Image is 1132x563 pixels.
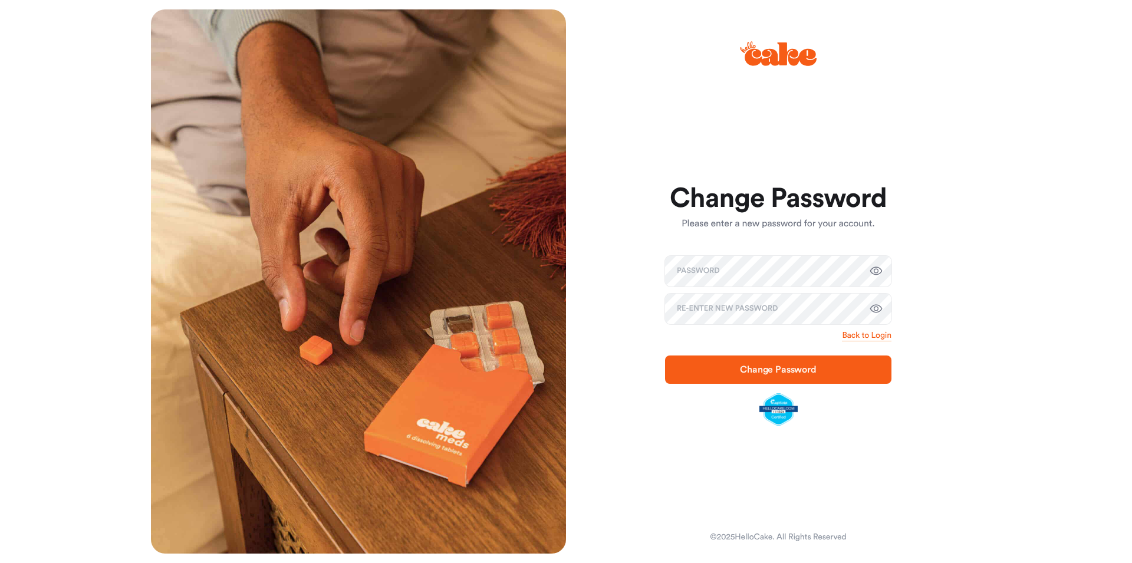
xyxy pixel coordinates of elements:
button: Change Password [665,355,891,384]
a: Back to Login [842,330,891,341]
img: legit-script-certified.png [759,393,798,426]
h1: Change Password [665,185,891,213]
div: © 2025 HelloCake. All Rights Reserved [710,531,846,543]
span: Change Password [740,365,817,374]
p: Please enter a new password for your account. [665,217,891,231]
